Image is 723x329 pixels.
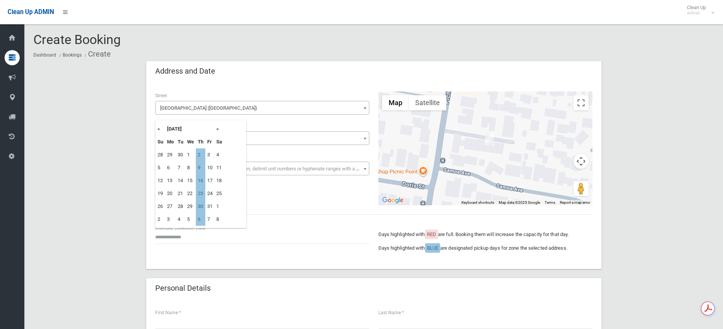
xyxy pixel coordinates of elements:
[205,200,214,213] td: 31
[157,103,367,113] span: Picnic Point Road (PICNIC POINT 2213)
[185,213,196,226] td: 5
[205,148,214,161] td: 3
[156,161,165,174] td: 5
[409,95,446,110] button: Show satellite imagery
[146,64,224,79] header: Address and Date
[196,148,205,161] td: 2
[156,135,165,148] th: Su
[176,200,185,213] td: 28
[185,135,196,148] th: We
[560,200,590,205] a: Report a map error
[63,52,82,58] a: Bookings
[205,213,214,226] td: 7
[205,135,214,148] th: Fr
[156,174,165,187] td: 12
[176,161,185,174] td: 7
[176,174,185,187] td: 14
[156,148,165,161] td: 28
[205,187,214,200] td: 24
[157,133,367,144] span: 169
[427,245,438,251] span: BLUE
[165,213,176,226] td: 3
[156,200,165,213] td: 26
[176,135,185,148] th: Tu
[214,174,224,187] td: 18
[160,166,372,172] span: Select the unit number from the dropdown, delimit unit numbers or hyphenate ranges with a comma
[8,8,54,16] span: Clean Up ADMIN
[380,195,405,205] a: Open this area in Google Maps (opens a new window)
[382,95,409,110] button: Show street map
[196,200,205,213] td: 30
[165,123,214,135] th: [DATE]
[545,200,555,205] a: Terms (opens in new tab)
[156,187,165,200] td: 19
[196,135,205,148] th: Th
[33,52,56,58] a: Dashboard
[156,123,165,135] th: «
[155,131,369,145] span: 169
[185,174,196,187] td: 15
[176,148,185,161] td: 30
[573,95,589,110] button: Toggle fullscreen view
[205,161,214,174] td: 10
[378,244,592,253] p: Days highlighted with are designated pickup days for zone the selected address.
[485,133,494,146] div: 169 Picnic Point Road, PICNIC POINT NSW 2213
[165,187,176,200] td: 20
[214,135,224,148] th: Sa
[573,181,589,196] button: Drag Pegman onto the map to open Street View
[176,187,185,200] td: 21
[146,281,220,296] header: Personal Details
[499,200,540,205] span: Map data ©2025 Google
[214,123,224,135] th: »
[156,213,165,226] td: 2
[185,187,196,200] td: 22
[176,213,185,226] td: 4
[427,231,436,237] span: RED
[196,174,205,187] td: 16
[185,161,196,174] td: 8
[155,101,369,115] span: Picnic Point Road (PICNIC POINT 2213)
[687,10,706,16] small: Admin
[185,148,196,161] td: 1
[165,174,176,187] td: 13
[205,174,214,187] td: 17
[378,230,592,239] p: Days highlighted with are full. Booking them will increase the capacity for that day.
[33,32,121,47] span: Create Booking
[196,187,205,200] td: 23
[573,154,589,169] button: Map camera controls
[214,148,224,161] td: 4
[196,161,205,174] td: 9
[214,213,224,226] td: 8
[214,187,224,200] td: 25
[196,213,205,226] td: 6
[185,200,196,213] td: 29
[165,161,176,174] td: 6
[462,200,494,205] button: Keyboard shortcuts
[165,200,176,213] td: 27
[380,195,405,205] img: Google
[165,135,176,148] th: Mo
[165,148,176,161] td: 29
[214,200,224,213] td: 1
[83,47,111,61] li: Create
[214,161,224,174] td: 11
[683,5,714,16] span: Clean Up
